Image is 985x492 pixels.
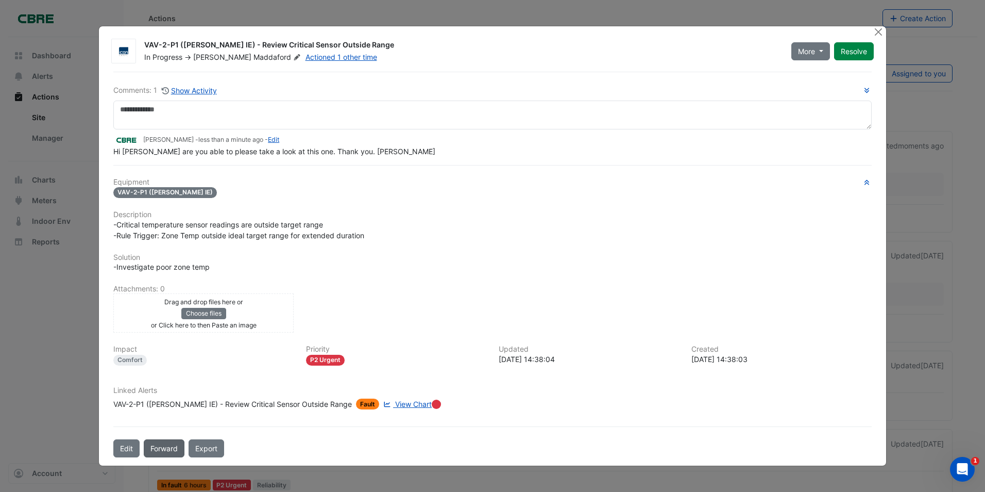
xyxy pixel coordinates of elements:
h6: Impact [113,345,294,354]
div: P2 Urgent [306,355,345,366]
h6: Equipment [113,178,872,187]
button: Edit [113,439,140,457]
div: Comfort [113,355,147,366]
button: Resolve [834,42,874,60]
h6: Linked Alerts [113,386,872,395]
span: -Investigate poor zone temp [113,263,210,271]
span: -> [184,53,191,61]
h6: Attachments: 0 [113,285,872,293]
span: 2025-10-08 14:38:04 [198,136,263,143]
span: More [798,46,815,57]
button: More [791,42,830,60]
a: View Chart [381,399,432,409]
small: Drag and drop files here or [164,298,243,306]
button: Show Activity [161,85,217,96]
h6: Description [113,210,872,219]
a: Edit [268,136,279,143]
img: CBRE Charter Hall [113,134,139,145]
span: 1 [971,457,979,465]
div: VAV-2-P1 ([PERSON_NAME] IE) - Review Critical Sensor Outside Range [113,399,352,409]
span: Hi [PERSON_NAME] are you able to please take a look at this one. Thank you. [PERSON_NAME] [113,147,435,156]
span: View Chart [395,400,432,408]
div: Comments: 1 [113,85,217,96]
div: VAV-2-P1 ([PERSON_NAME] IE) - Review Critical Sensor Outside Range [144,40,779,52]
div: Tooltip anchor [432,400,441,409]
span: Maddaford [253,52,303,62]
div: [DATE] 14:38:03 [691,354,872,365]
a: Actioned 1 other time [305,53,377,61]
span: In Progress [144,53,182,61]
span: Fault [356,399,379,409]
button: Forward [144,439,184,457]
small: or Click here to then Paste an image [151,321,257,329]
span: [PERSON_NAME] [193,53,251,61]
img: Icon Logic [112,46,135,57]
h6: Priority [306,345,486,354]
small: [PERSON_NAME] - - [143,135,279,144]
span: -Critical temperature sensor readings are outside target range -Rule Trigger: Zone Temp outside i... [113,220,364,240]
h6: Updated [499,345,679,354]
iframe: Intercom live chat [950,457,975,482]
div: [DATE] 14:38:04 [499,354,679,365]
a: Export [189,439,224,457]
h6: Created [691,345,872,354]
button: Close [873,26,884,37]
span: VAV-2-P1 ([PERSON_NAME] IE) [113,187,217,198]
button: Choose files [181,308,226,319]
h6: Solution [113,253,872,262]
